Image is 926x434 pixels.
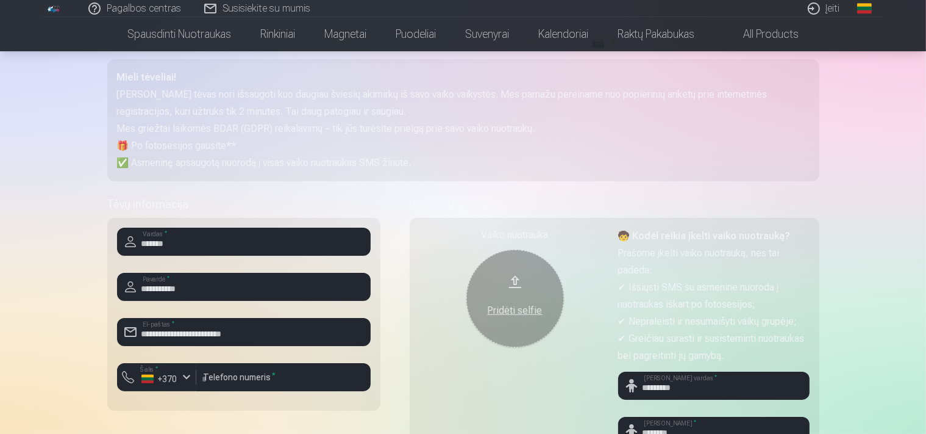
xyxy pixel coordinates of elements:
a: Rinkiniai [246,17,310,51]
div: +370 [141,373,178,385]
div: Vaiko nuotrauka [419,228,611,242]
strong: Mieli tėveliai! [117,71,177,83]
p: Mes griežtai laikomės BDAR (GDPR) reikalavimų – tik jūs turėsite prieigą prie savo vaiko nuotraukų. [117,120,810,137]
a: Raktų pakabukas [603,17,709,51]
a: Kalendoriai [524,17,603,51]
label: Šalis [137,365,162,374]
button: Šalis*+370 [117,363,196,391]
button: Pridėti selfie [466,250,564,347]
a: Suvenyrai [451,17,524,51]
p: ✅ Asmeninę apsaugotą nuorodą į visas vaiko nuotraukas SMS žinute. [117,154,810,172]
h5: Vaiko informacija [410,196,819,213]
p: ✔ Greičiau surasti ir susisteminti nuotraukas bei pagreitinti jų gamybą. [618,330,810,364]
a: Magnetai [310,17,381,51]
a: Puodeliai [381,17,451,51]
img: /fa2 [48,5,61,12]
p: [PERSON_NAME] tėvas nori išsaugoti kuo daugiau šviesių akimirkų iš savo vaiko vaikystės. Mes pama... [117,86,810,120]
a: Spausdinti nuotraukas [113,17,246,51]
p: ✔ Išsiųsti SMS su asmenine nuoroda į nuotraukas iškart po fotosesijos; [618,279,810,313]
a: All products [709,17,813,51]
h5: Tėvų informacija [107,196,380,213]
p: ✔ Nepraleisti ir nesumaišyti vaikų grupėje; [618,313,810,330]
div: Pridėti selfie [479,303,552,318]
strong: 🧒 Kodėl reikia įkelti vaiko nuotrauką? [618,230,791,242]
p: 🎁 Po fotosesijos gausite** [117,137,810,154]
p: Prašome įkelti vaiko nuotrauką, nes tai padeda: [618,245,810,279]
